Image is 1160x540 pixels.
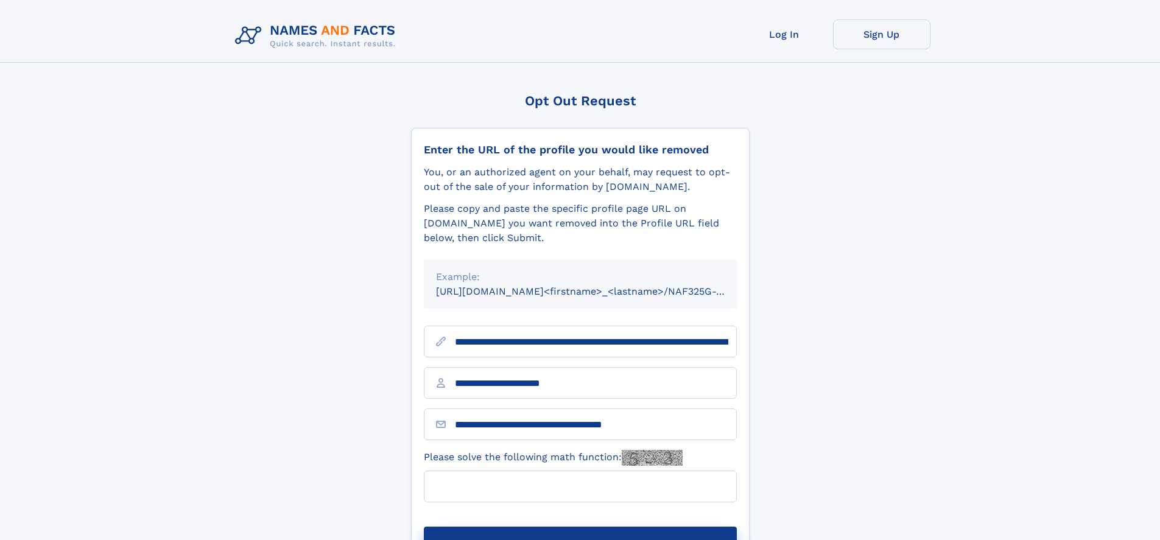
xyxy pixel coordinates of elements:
img: Logo Names and Facts [230,19,406,52]
div: Example: [436,270,725,284]
label: Please solve the following math function: [424,450,683,466]
small: [URL][DOMAIN_NAME]<firstname>_<lastname>/NAF325G-xxxxxxxx [436,286,760,297]
div: You, or an authorized agent on your behalf, may request to opt-out of the sale of your informatio... [424,165,737,194]
div: Please copy and paste the specific profile page URL on [DOMAIN_NAME] you want removed into the Pr... [424,202,737,245]
a: Sign Up [833,19,930,49]
div: Opt Out Request [411,93,750,108]
a: Log In [736,19,833,49]
div: Enter the URL of the profile you would like removed [424,143,737,156]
